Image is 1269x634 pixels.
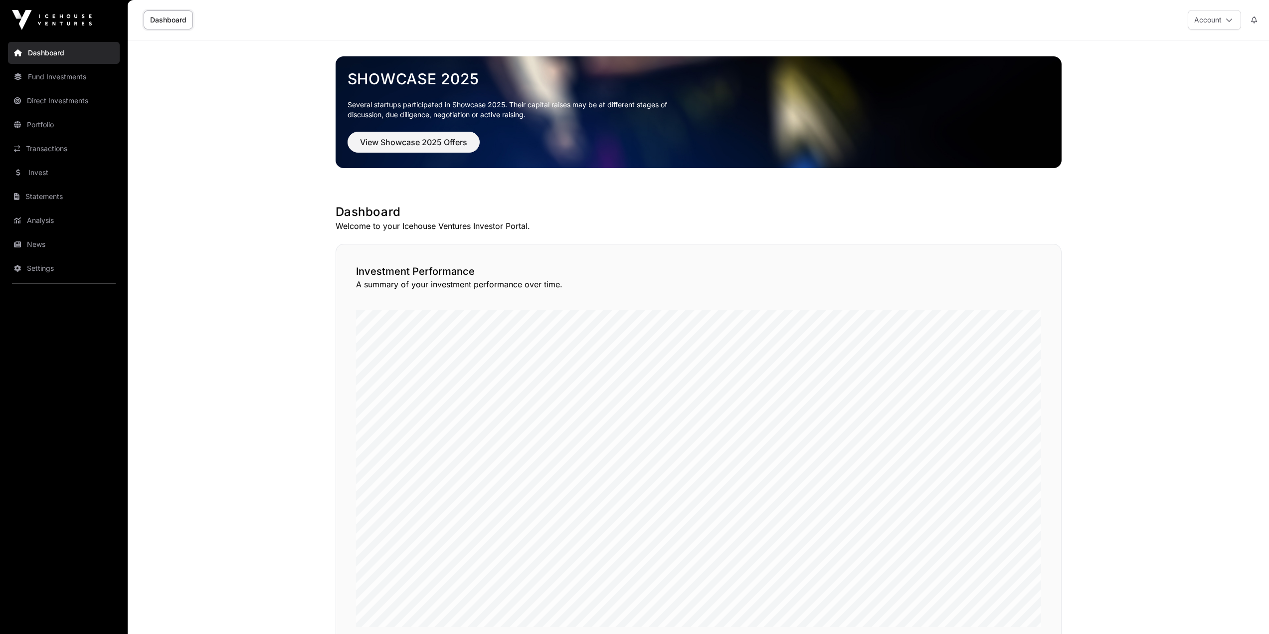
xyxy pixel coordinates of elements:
[356,264,1041,278] h2: Investment Performance
[8,66,120,88] a: Fund Investments
[8,233,120,255] a: News
[144,10,193,29] a: Dashboard
[8,90,120,112] a: Direct Investments
[336,56,1062,168] img: Showcase 2025
[348,70,1050,88] a: Showcase 2025
[348,132,480,153] button: View Showcase 2025 Offers
[8,114,120,136] a: Portfolio
[8,257,120,279] a: Settings
[356,278,1041,290] p: A summary of your investment performance over time.
[8,138,120,160] a: Transactions
[12,10,92,30] img: Icehouse Ventures Logo
[8,42,120,64] a: Dashboard
[1188,10,1241,30] button: Account
[8,162,120,184] a: Invest
[8,186,120,208] a: Statements
[8,210,120,231] a: Analysis
[336,220,1062,232] p: Welcome to your Icehouse Ventures Investor Portal.
[1219,586,1269,634] iframe: Chat Widget
[360,136,467,148] span: View Showcase 2025 Offers
[348,100,683,120] p: Several startups participated in Showcase 2025. Their capital raises may be at different stages o...
[336,204,1062,220] h1: Dashboard
[348,142,480,152] a: View Showcase 2025 Offers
